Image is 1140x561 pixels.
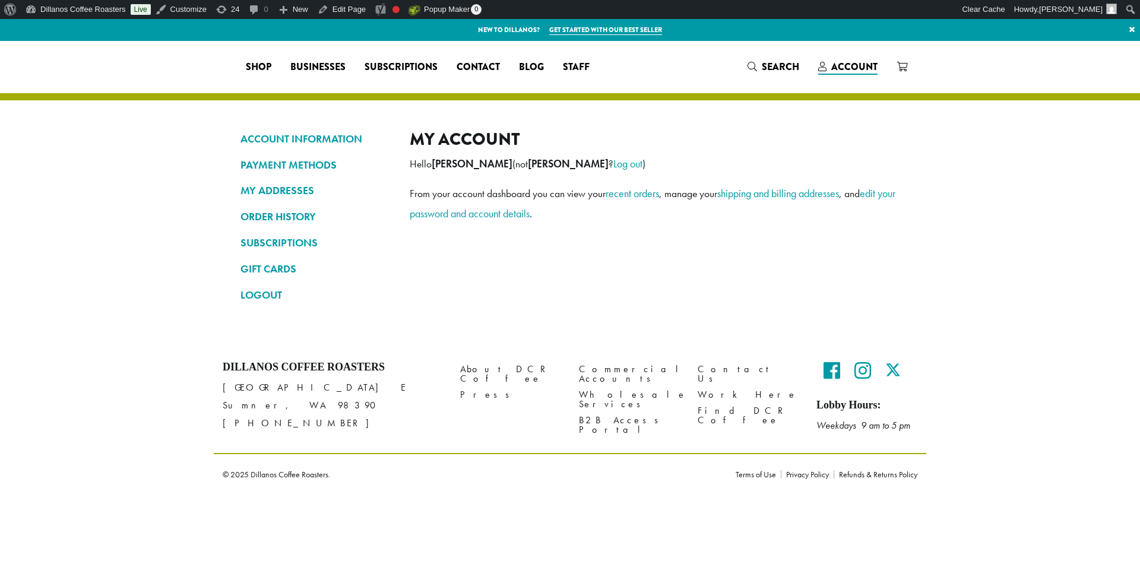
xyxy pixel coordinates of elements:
[738,57,809,77] a: Search
[240,129,392,315] nav: Account pages
[606,186,659,200] a: recent orders
[392,6,400,13] div: Focus keyphrase not set
[834,470,917,478] a: Refunds & Returns Policy
[240,180,392,201] a: MY ADDRESSES
[460,387,561,403] a: Press
[432,157,512,170] strong: [PERSON_NAME]
[240,259,392,279] a: GIFT CARDS
[579,387,680,413] a: Wholesale Services
[240,285,392,305] a: LOGOUT
[831,60,878,74] span: Account
[579,413,680,438] a: B2B Access Portal
[246,60,271,75] span: Shop
[410,183,900,224] p: From your account dashboard you can view your , manage your , and .
[762,60,799,74] span: Search
[816,399,917,412] h5: Lobby Hours:
[457,60,500,75] span: Contact
[553,58,599,77] a: Staff
[240,129,392,149] a: ACCOUNT INFORMATION
[240,233,392,253] a: SUBSCRIPTIONS
[236,58,281,77] a: Shop
[1039,5,1103,14] span: [PERSON_NAME]
[223,361,442,374] h4: Dillanos Coffee Roasters
[579,361,680,386] a: Commercial Accounts
[1124,19,1140,40] a: ×
[410,129,900,150] h2: My account
[698,403,799,429] a: Find DCR Coffee
[131,4,151,15] a: Live
[698,361,799,386] a: Contact Us
[471,4,482,15] span: 0
[290,60,346,75] span: Businesses
[519,60,544,75] span: Blog
[410,154,900,174] p: Hello (not ? )
[223,470,718,478] p: © 2025 Dillanos Coffee Roasters.
[698,387,799,403] a: Work Here
[613,157,642,170] a: Log out
[736,470,781,478] a: Terms of Use
[528,157,609,170] strong: [PERSON_NAME]
[223,379,442,432] p: [GEOGRAPHIC_DATA] E Sumner, WA 98390 [PHONE_NUMBER]
[240,207,392,227] a: ORDER HISTORY
[240,155,392,175] a: PAYMENT METHODS
[549,25,662,35] a: Get started with our best seller
[460,361,561,386] a: About DCR Coffee
[563,60,590,75] span: Staff
[365,60,438,75] span: Subscriptions
[816,419,910,432] em: Weekdays 9 am to 5 pm
[781,470,834,478] a: Privacy Policy
[717,186,839,200] a: shipping and billing addresses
